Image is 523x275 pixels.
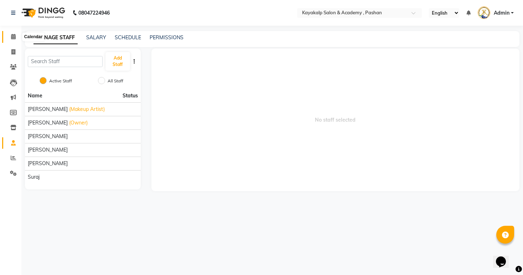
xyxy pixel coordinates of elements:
span: [PERSON_NAME] [28,119,68,127]
span: Suraj [28,173,40,181]
iframe: chat widget [493,246,516,268]
input: Search Staff [28,56,103,67]
img: Admin [478,6,490,19]
span: Status [123,92,138,100]
a: MANAGE STAFF [33,31,78,44]
div: Calendar [22,33,44,41]
b: 08047224946 [78,3,110,23]
span: (Owner) [69,119,88,127]
span: Admin [494,9,509,17]
button: Add Staff [105,52,130,71]
img: logo [18,3,67,23]
span: No staff selected [151,49,520,191]
label: Active Staff [49,78,72,84]
span: [PERSON_NAME] [28,146,68,154]
span: [PERSON_NAME] [28,106,68,113]
a: SALARY [86,34,106,41]
span: (Makeup Artist) [69,106,105,113]
span: [PERSON_NAME] [28,133,68,140]
span: Name [28,92,42,99]
a: SCHEDULE [115,34,141,41]
label: All Staff [108,78,123,84]
a: PERMISSIONS [150,34,183,41]
span: [PERSON_NAME] [28,160,68,167]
